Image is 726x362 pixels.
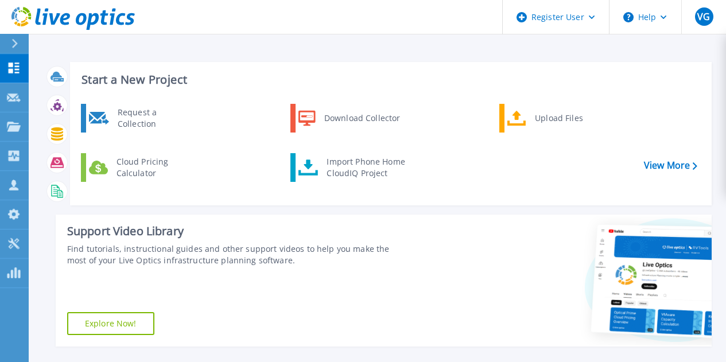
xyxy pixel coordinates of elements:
a: Download Collector [290,104,408,133]
div: Download Collector [319,107,405,130]
div: Find tutorials, instructional guides and other support videos to help you make the most of your L... [67,243,408,266]
div: Cloud Pricing Calculator [111,156,196,179]
div: Upload Files [529,107,614,130]
div: Import Phone Home CloudIQ Project [321,156,410,179]
a: Explore Now! [67,312,154,335]
div: Request a Collection [112,107,196,130]
a: Cloud Pricing Calculator [81,153,199,182]
h3: Start a New Project [81,73,697,86]
a: Upload Files [499,104,617,133]
span: VG [697,12,710,21]
a: View More [644,160,697,171]
div: Support Video Library [67,224,408,239]
a: Request a Collection [81,104,199,133]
